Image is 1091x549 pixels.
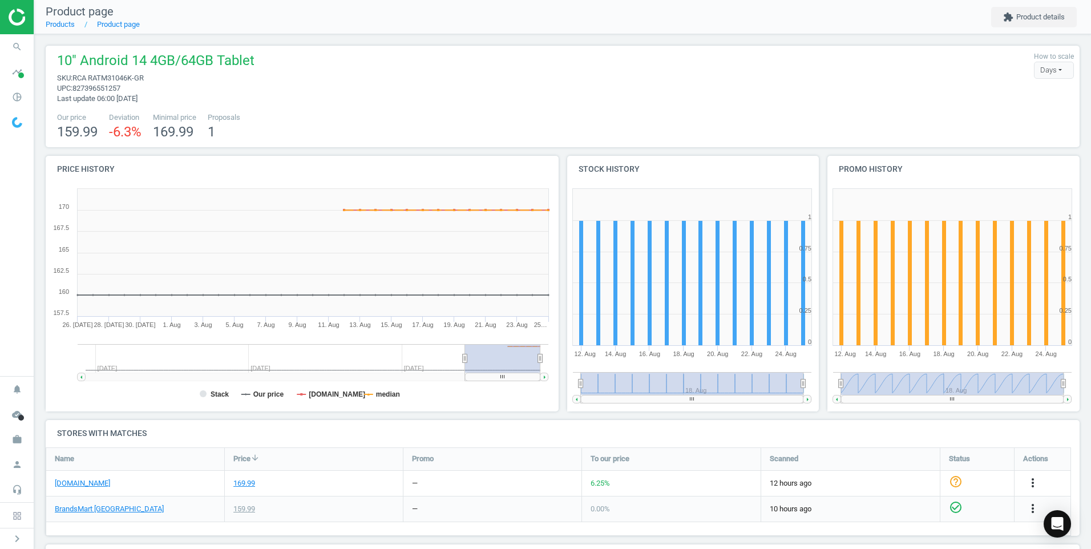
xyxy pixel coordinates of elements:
[211,390,229,398] tspan: Stack
[55,478,110,489] a: [DOMAIN_NAME]
[827,156,1080,183] h4: Promo history
[506,321,527,328] tspan: 23. Aug
[250,453,260,462] i: arrow_downward
[55,504,164,514] a: BrandsMart [GEOGRAPHIC_DATA]
[163,321,180,328] tspan: 1. Aug
[807,338,811,345] text: 0
[1001,350,1023,357] tspan: 22. Aug
[309,390,365,398] tspan: [DOMAIN_NAME]
[126,321,156,328] tspan: 30. [DATE]
[967,350,988,357] tspan: 20. Aug
[53,224,69,231] text: 167.5
[835,350,856,357] tspan: 12. Aug
[46,156,559,183] h4: Price history
[1026,502,1040,515] i: more_vert
[1060,307,1072,314] text: 0.25
[233,504,255,514] div: 159.99
[991,7,1077,27] button: extensionProduct details
[443,321,464,328] tspan: 19. Aug
[412,454,434,464] span: Promo
[865,350,886,357] tspan: 14. Aug
[6,479,28,500] i: headset_mic
[3,531,31,546] button: chevron_right
[534,321,547,328] tspan: 25…
[899,350,920,357] tspan: 16. Aug
[6,403,28,425] i: cloud_done
[57,94,138,103] span: Last update 06:00 [DATE]
[1036,350,1057,357] tspan: 24. Aug
[46,5,114,18] span: Product page
[233,454,250,464] span: Price
[97,20,140,29] a: Product page
[6,36,28,58] i: search
[57,124,98,140] span: 159.99
[934,350,955,357] tspan: 18. Aug
[6,454,28,475] i: person
[604,350,625,357] tspan: 14. Aug
[57,51,254,73] span: 10" Android 14 4GB/64GB Tablet
[1044,510,1071,538] div: Open Intercom Messenger
[109,124,142,140] span: -6.3 %
[288,321,306,328] tspan: 9. Aug
[591,454,629,464] span: To our price
[381,321,402,328] tspan: 15. Aug
[412,478,418,489] div: —
[72,84,120,92] span: 827396551257
[591,504,610,513] span: 0.00 %
[412,504,418,514] div: —
[46,20,75,29] a: Products
[574,350,595,357] tspan: 12. Aug
[59,246,69,253] text: 165
[1063,276,1072,282] text: 0.5
[1068,213,1072,220] text: 1
[802,276,811,282] text: 0.5
[72,74,144,82] span: RCA RATM31046K-GR
[591,479,610,487] span: 6.25 %
[6,86,28,108] i: pie_chart_outlined
[1034,62,1074,79] div: Days
[673,350,694,357] tspan: 18. Aug
[707,350,728,357] tspan: 20. Aug
[775,350,796,357] tspan: 24. Aug
[1034,52,1074,62] label: How to scale
[253,390,284,398] tspan: Our price
[233,478,255,489] div: 169.99
[59,203,69,210] text: 170
[57,112,98,123] span: Our price
[318,321,339,328] tspan: 11. Aug
[949,454,970,464] span: Status
[53,267,69,274] text: 162.5
[153,112,196,123] span: Minimal price
[109,112,142,123] span: Deviation
[57,74,72,82] span: sku :
[225,321,243,328] tspan: 5. Aug
[770,478,931,489] span: 12 hours ago
[1026,476,1040,490] i: more_vert
[741,350,762,357] tspan: 22. Aug
[9,9,90,26] img: ajHJNr6hYgQAAAAASUVORK5CYII=
[1068,338,1072,345] text: 0
[55,454,74,464] span: Name
[807,213,811,220] text: 1
[1023,454,1048,464] span: Actions
[799,245,811,252] text: 0.75
[349,321,370,328] tspan: 13. Aug
[475,321,496,328] tspan: 21. Aug
[6,61,28,83] i: timeline
[194,321,212,328] tspan: 3. Aug
[208,124,215,140] span: 1
[257,321,274,328] tspan: 7. Aug
[59,288,69,295] text: 160
[949,475,963,489] i: help_outline
[46,420,1080,447] h4: Stores with matches
[57,84,72,92] span: upc :
[6,429,28,450] i: work
[153,124,193,140] span: 169.99
[53,309,69,316] text: 157.5
[1003,12,1013,22] i: extension
[6,378,28,400] i: notifications
[1060,245,1072,252] text: 0.75
[770,454,798,464] span: Scanned
[94,321,124,328] tspan: 28. [DATE]
[376,390,400,398] tspan: median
